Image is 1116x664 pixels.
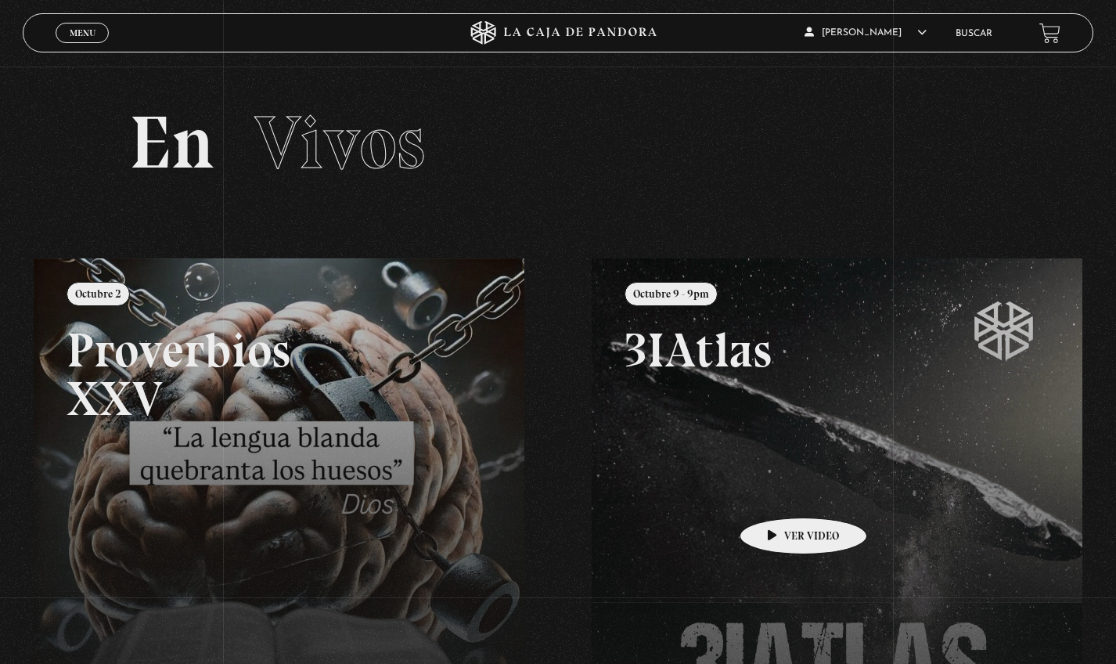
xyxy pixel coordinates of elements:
span: [PERSON_NAME] [805,28,927,38]
a: View your shopping cart [1039,22,1060,43]
span: Cerrar [64,41,101,52]
a: Buscar [956,29,992,38]
h2: En [129,106,986,180]
span: Menu [70,28,95,38]
span: Vivos [254,98,425,187]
